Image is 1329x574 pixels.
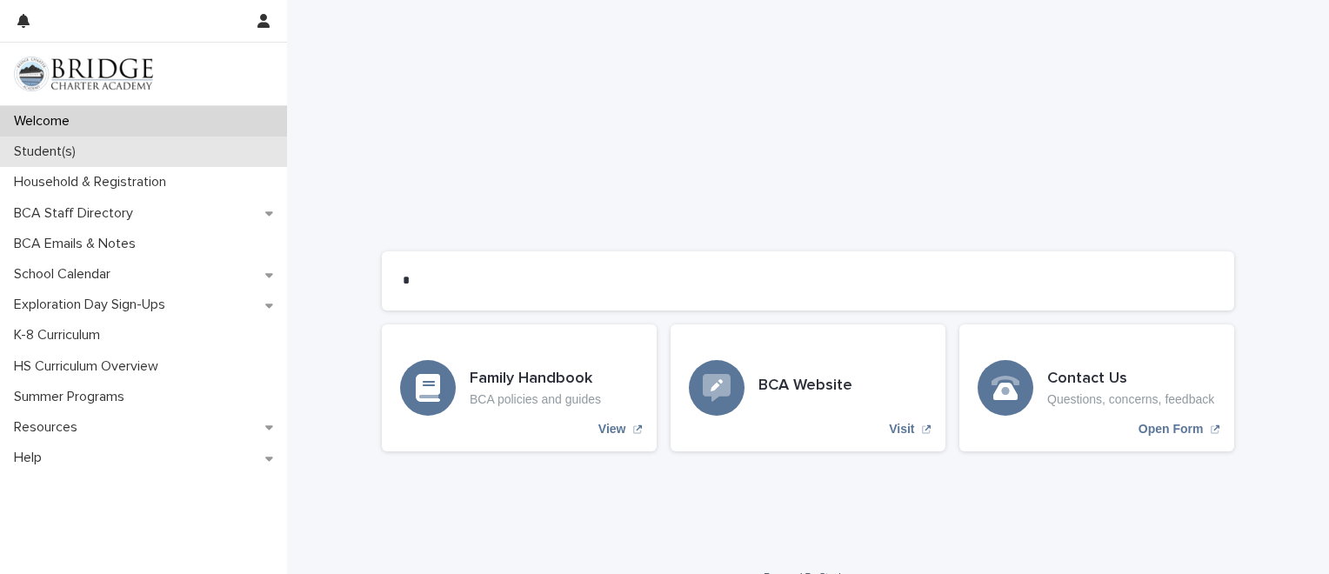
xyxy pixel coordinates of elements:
[7,266,124,283] p: School Calendar
[7,143,90,160] p: Student(s)
[889,422,914,437] p: Visit
[7,389,138,405] p: Summer Programs
[7,174,180,190] p: Household & Registration
[7,297,179,313] p: Exploration Day Sign-Ups
[758,377,852,396] h3: BCA Website
[470,392,601,407] p: BCA policies and guides
[7,450,56,466] p: Help
[7,205,147,222] p: BCA Staff Directory
[598,422,626,437] p: View
[7,419,91,436] p: Resources
[1047,370,1214,389] h3: Contact Us
[7,236,150,252] p: BCA Emails & Notes
[959,324,1234,451] a: Open Form
[671,324,945,451] a: Visit
[7,113,83,130] p: Welcome
[1139,422,1204,437] p: Open Form
[382,324,657,451] a: View
[1047,392,1214,407] p: Questions, concerns, feedback
[470,370,601,389] h3: Family Handbook
[7,358,172,375] p: HS Curriculum Overview
[7,327,114,344] p: K-8 Curriculum
[14,57,153,91] img: V1C1m3IdTEidaUdm9Hs0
